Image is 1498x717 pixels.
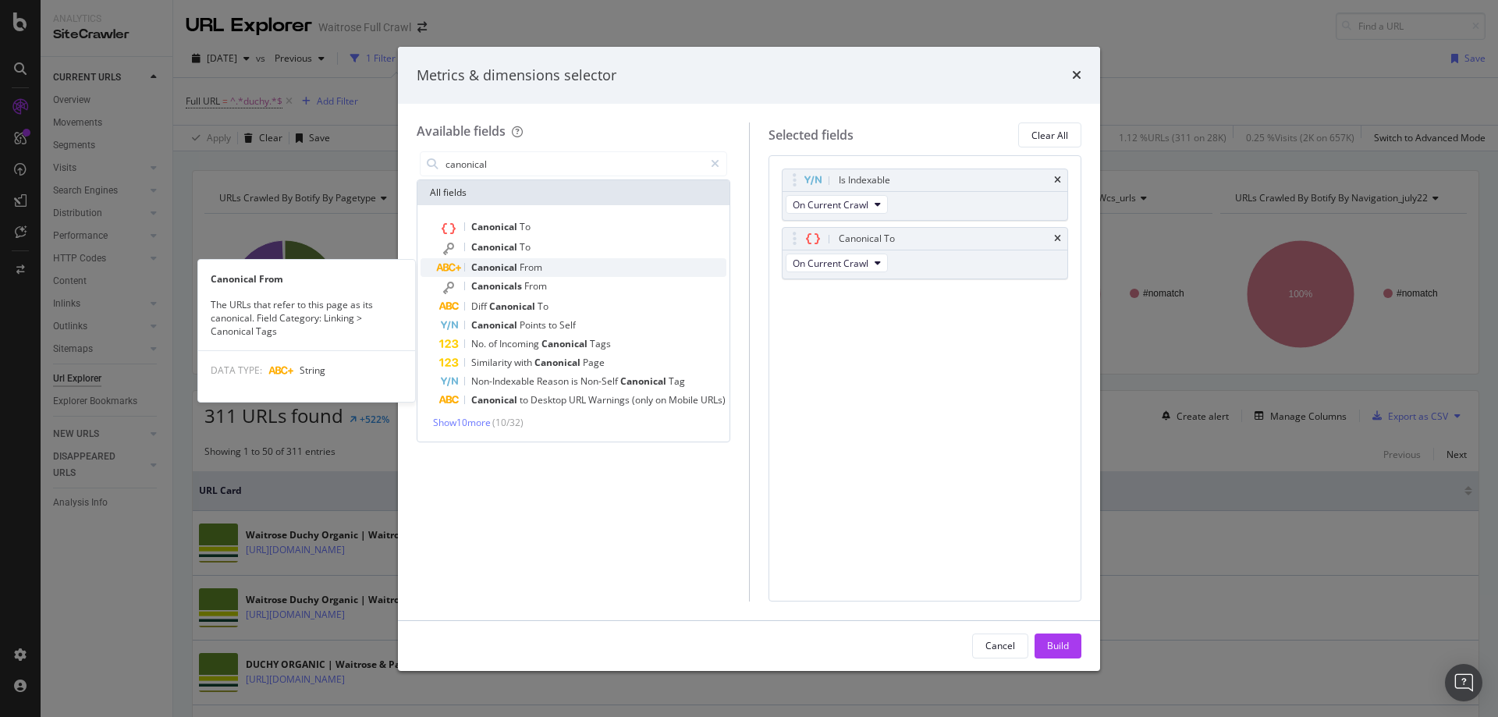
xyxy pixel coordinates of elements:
div: modal [398,47,1100,671]
div: Canonical From [198,272,415,286]
span: Non-Indexable [471,374,537,388]
span: From [524,279,547,293]
span: On Current Crawl [793,257,868,270]
span: Similarity [471,356,514,369]
div: Is IndexabletimesOn Current Crawl [782,169,1069,221]
span: with [514,356,534,369]
span: on [655,393,669,406]
span: Incoming [499,337,541,350]
div: Canonical To [839,231,895,247]
div: All fields [417,180,729,205]
button: On Current Crawl [786,254,888,272]
span: Canonical [541,337,590,350]
div: Build [1047,639,1069,652]
div: Available fields [417,122,506,140]
span: URL [569,393,588,406]
span: Canonicals [471,279,524,293]
span: (only [632,393,655,406]
div: Selected fields [769,126,854,144]
span: On Current Crawl [793,198,868,211]
span: Canonical [471,261,520,274]
span: to [548,318,559,332]
button: On Current Crawl [786,195,888,214]
div: Open Intercom Messenger [1445,664,1482,701]
button: Build [1035,634,1081,658]
span: Points [520,318,548,332]
span: Canonical [471,240,520,254]
span: URLs) [701,393,726,406]
span: No. [471,337,488,350]
span: ( 10 / 32 ) [492,416,524,429]
span: Warnings [588,393,632,406]
span: To [520,220,531,233]
span: From [520,261,542,274]
span: to [520,393,531,406]
span: Page [583,356,605,369]
div: times [1054,234,1061,243]
span: Canonical [489,300,538,313]
input: Search by field name [444,152,704,176]
div: Clear All [1031,129,1068,142]
span: Show 10 more [433,416,491,429]
span: Canonical [534,356,583,369]
span: Canonical [471,318,520,332]
div: Is Indexable [839,172,890,188]
button: Cancel [972,634,1028,658]
span: Canonical [620,374,669,388]
div: Cancel [985,639,1015,652]
span: Reason [537,374,571,388]
span: Mobile [669,393,701,406]
span: Self [559,318,576,332]
span: Desktop [531,393,569,406]
div: The URLs that refer to this page as its canonical. Field Category: Linking > Canonical Tags [198,298,415,338]
span: To [520,240,531,254]
span: Non-Self [580,374,620,388]
button: Clear All [1018,122,1081,147]
div: Canonical TotimesOn Current Crawl [782,227,1069,279]
span: of [488,337,499,350]
span: Canonical [471,220,520,233]
span: Tags [590,337,611,350]
span: Canonical [471,393,520,406]
span: is [571,374,580,388]
span: Tag [669,374,685,388]
span: To [538,300,548,313]
div: times [1072,66,1081,86]
div: Metrics & dimensions selector [417,66,616,86]
div: times [1054,176,1061,185]
span: Diff [471,300,489,313]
